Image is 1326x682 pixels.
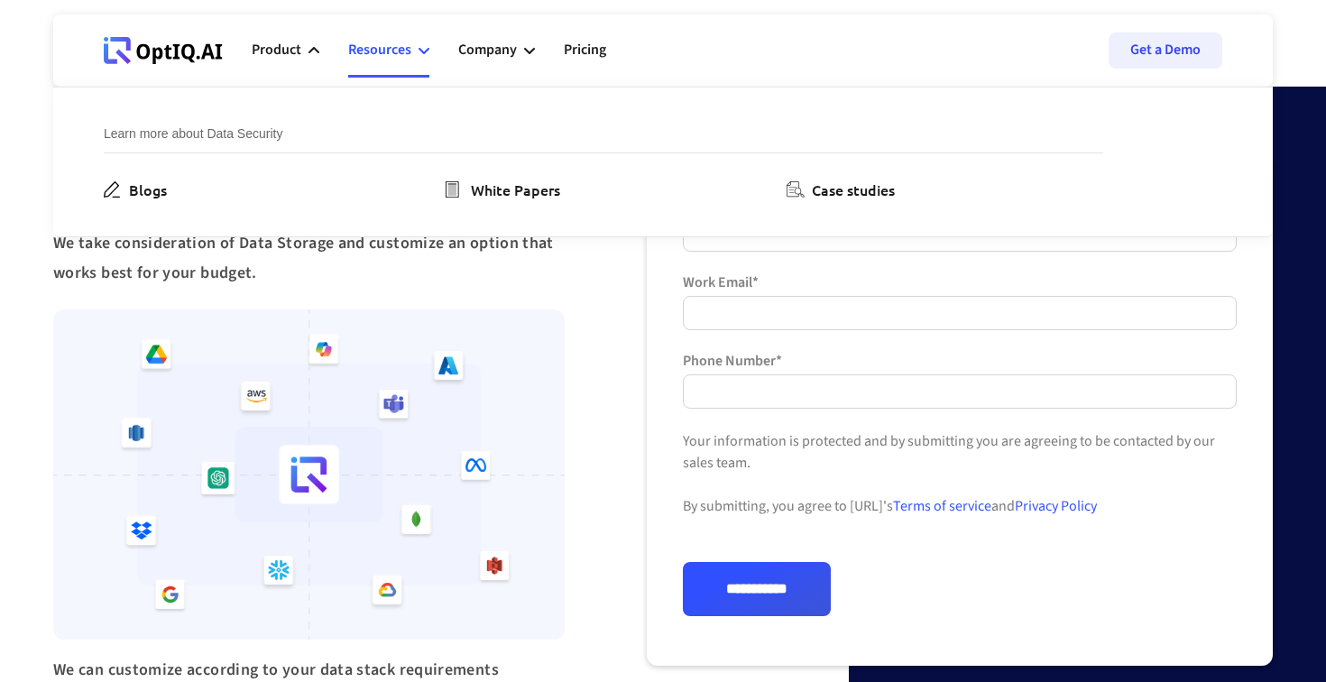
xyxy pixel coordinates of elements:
[812,179,895,200] div: Case studies
[348,23,429,78] div: Resources
[129,179,167,200] div: Blogs
[458,38,517,62] div: Company
[53,87,1273,237] nav: Resources
[252,23,319,78] div: Product
[446,179,567,200] a: White Papers
[104,63,105,64] div: Webflow Homepage
[683,195,1237,616] form: Form 1
[471,179,560,200] div: White Papers
[787,179,902,200] a: Case studies
[348,38,411,62] div: Resources
[1015,496,1097,516] a: Privacy Policy
[104,124,1103,153] div: Learn more about Data Security
[458,23,535,78] div: Company
[683,352,1237,370] label: Phone Number*
[683,430,1237,562] div: Your information is protected and by submitting you are agreeing to be contacted by our sales tea...
[683,273,1237,291] label: Work Email*
[53,228,575,288] div: We take consideration of Data Storage and customize an option that works best for your budget.
[104,23,223,78] a: Webflow Homepage
[252,38,301,62] div: Product
[1109,32,1222,69] a: Get a Demo
[564,23,606,78] a: Pricing
[893,496,991,516] a: Terms of service
[104,179,174,200] a: Blogs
